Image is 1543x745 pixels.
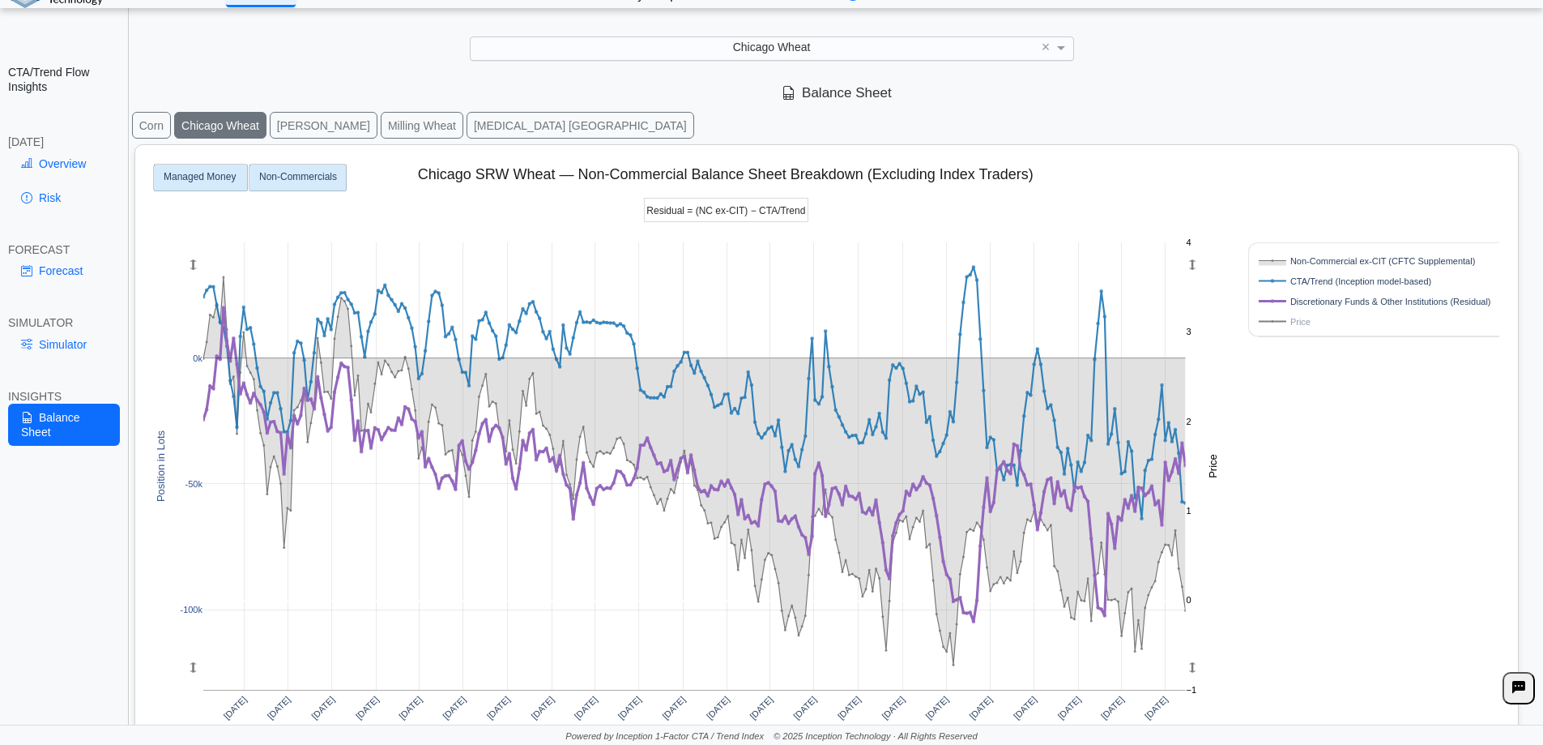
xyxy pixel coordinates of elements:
[8,331,120,358] a: Simulator
[8,242,120,257] div: FORECAST
[8,150,120,178] a: Overview
[8,135,120,149] div: [DATE]
[733,41,811,54] span: Chicago Wheat
[467,112,694,139] button: [MEDICAL_DATA] [GEOGRAPHIC_DATA]
[8,389,120,404] div: INSIGHTS
[8,257,120,285] a: Forecast
[8,184,120,212] a: Risk
[8,315,120,330] div: SIMULATOR
[1039,37,1053,60] span: Clear value
[174,112,266,139] button: Chicago Wheat
[132,112,171,139] button: Corn
[270,112,377,139] button: [PERSON_NAME]
[381,112,463,139] button: Milling Wheat
[8,65,120,94] h2: CTA/Trend Flow Insights
[259,172,337,183] text: Non-Commercials
[782,85,892,101] span: Balance Sheet
[8,404,120,446] a: Balance Sheet
[164,172,236,183] text: Managed Money
[1042,40,1051,54] span: ×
